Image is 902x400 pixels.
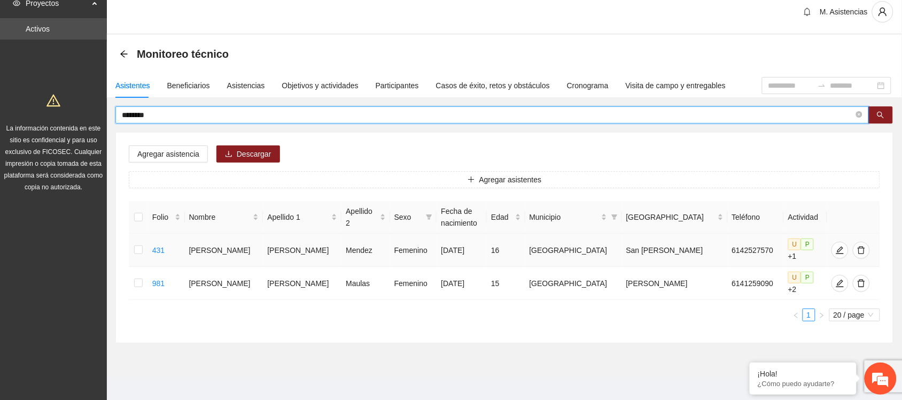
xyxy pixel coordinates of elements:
span: download [225,150,232,159]
th: Edad [487,201,525,234]
span: close-circle [856,111,862,118]
span: M. Asistencias [820,7,868,16]
a: 1 [803,309,815,321]
td: [DATE] [437,234,487,267]
span: Estamos en línea. [62,135,147,243]
span: search [877,111,884,120]
button: delete [853,275,870,292]
div: Page Size [829,309,880,321]
span: Apellido 1 [267,211,329,223]
span: Municipio [530,211,599,223]
span: Folio [152,211,173,223]
span: Descargar [237,148,271,160]
span: swap-right [818,81,826,90]
button: plusAgregar asistentes [129,171,880,188]
th: Colonia [622,201,728,234]
span: filter [611,214,618,220]
span: P [801,272,814,283]
td: [PERSON_NAME] [622,267,728,300]
span: plus [468,176,475,184]
td: Femenino [390,267,437,300]
button: downloadDescargar [216,145,280,163]
span: U [788,239,802,250]
span: La información contenida en este sitio es confidencial y para uso exclusivo de FICOSEC. Cualquier... [4,125,103,191]
button: edit [831,275,849,292]
button: left [790,309,803,321]
li: 1 [803,309,815,321]
span: filter [609,209,620,225]
th: Actividad [784,201,828,234]
a: Activos [26,25,50,33]
td: [GEOGRAPHIC_DATA] [525,234,622,267]
th: Apellido 1 [263,201,341,234]
span: edit [832,279,848,288]
td: Femenino [390,234,437,267]
span: warning [46,94,60,107]
span: Apellido 2 [346,205,378,229]
div: Beneficiarios [167,80,210,91]
div: ¡Hola! [758,370,849,378]
div: Chatee con nosotros ahora [56,55,180,68]
div: Casos de éxito, retos y obstáculos [436,80,550,91]
div: Visita de campo y entregables [626,80,726,91]
div: Minimizar ventana de chat en vivo [175,5,201,31]
button: search [868,106,893,124]
button: right [815,309,828,321]
span: P [801,239,814,250]
button: Agregar asistencia [129,145,208,163]
span: user [873,7,893,17]
span: [GEOGRAPHIC_DATA] [626,211,716,223]
div: Back [120,50,128,59]
div: Objetivos y actividades [282,80,359,91]
span: Sexo [394,211,422,223]
span: U [788,272,802,283]
td: [PERSON_NAME] [263,234,341,267]
span: 20 / page [834,309,876,321]
span: delete [853,279,869,288]
button: delete [853,242,870,259]
td: 6141259090 [728,267,784,300]
span: Agregar asistencia [137,148,199,160]
td: [GEOGRAPHIC_DATA] [525,267,622,300]
td: 16 [487,234,525,267]
td: Maulas [341,267,390,300]
li: Next Page [815,309,828,321]
th: Folio [148,201,185,234]
th: Municipio [525,201,622,234]
td: [PERSON_NAME] [185,267,263,300]
td: 15 [487,267,525,300]
li: Previous Page [790,309,803,321]
span: edit [832,246,848,255]
button: user [872,1,893,22]
td: +1 [784,234,828,267]
div: Participantes [376,80,419,91]
td: [PERSON_NAME] [263,267,341,300]
td: 6142527570 [728,234,784,267]
td: San [PERSON_NAME] [622,234,728,267]
span: filter [424,209,434,225]
td: Mendez [341,234,390,267]
a: 981 [152,279,165,288]
span: Monitoreo técnico [137,45,229,63]
button: bell [799,3,816,20]
span: to [818,81,826,90]
span: delete [853,246,869,255]
span: filter [426,214,432,220]
span: arrow-left [120,50,128,58]
span: right [819,312,825,319]
span: Agregar asistentes [479,174,542,186]
a: 431 [152,246,165,255]
td: +2 [784,267,828,300]
span: Edad [491,211,512,223]
th: Fecha de nacimiento [437,201,487,234]
th: Teléfono [728,201,784,234]
textarea: Escriba su mensaje y pulse “Intro” [5,278,204,315]
td: [DATE] [437,267,487,300]
th: Nombre [185,201,263,234]
div: Cronograma [567,80,609,91]
span: left [793,312,799,319]
div: Asistentes [115,80,150,91]
th: Apellido 2 [341,201,390,234]
div: Asistencias [227,80,265,91]
p: ¿Cómo puedo ayudarte? [758,380,849,388]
